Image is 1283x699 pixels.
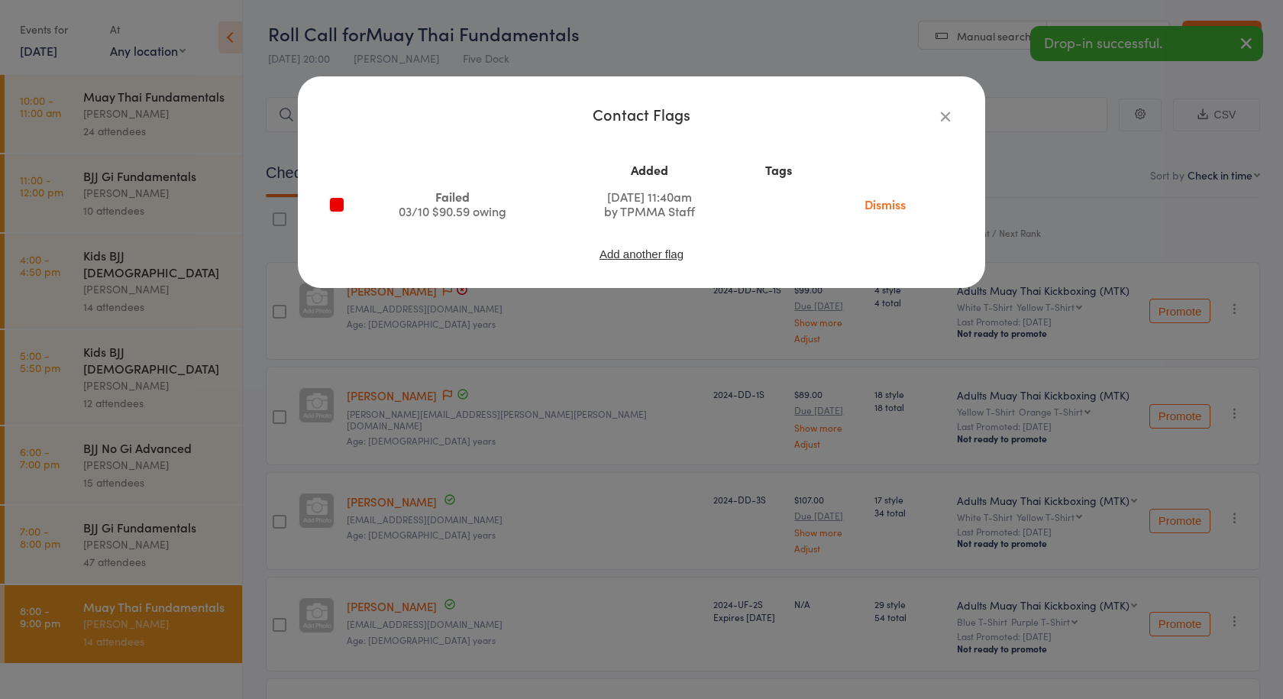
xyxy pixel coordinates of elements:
div: Contact Flags [328,107,955,121]
button: Add another flag [598,248,685,261]
a: Dismiss this flag [853,196,917,212]
th: Tags [741,157,816,183]
span: Failed [435,188,470,205]
div: 03/10 $90.59 owing [356,204,549,218]
td: [DATE] 11:40am by TPMMA Staff [558,183,742,225]
th: Added [558,157,742,183]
